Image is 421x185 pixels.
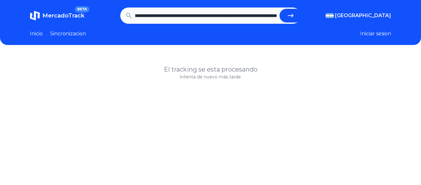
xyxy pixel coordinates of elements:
[335,12,391,19] span: [GEOGRAPHIC_DATA]
[30,65,391,74] h1: El tracking se esta procesando
[75,6,89,12] span: BETA
[50,30,86,37] a: Sincronizacion
[42,12,84,19] span: MercadoTrack
[30,30,43,37] a: Inicio
[360,30,391,37] button: Iniciar sesion
[30,11,40,21] img: MercadoTrack
[30,74,391,80] p: Intenta de nuevo más tarde.
[326,13,334,18] img: Argentina
[30,11,84,21] a: MercadoTrackBETA
[326,12,391,19] button: [GEOGRAPHIC_DATA]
